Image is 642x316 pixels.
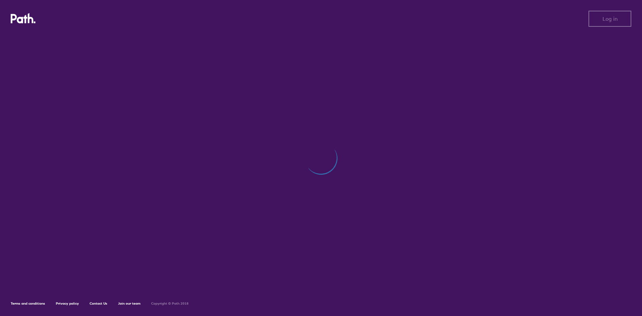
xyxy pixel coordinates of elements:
[151,302,189,306] h6: Copyright © Path 2018
[90,301,107,306] a: Contact Us
[603,16,618,22] span: Log in
[11,301,45,306] a: Terms and conditions
[56,301,79,306] a: Privacy policy
[588,11,631,27] button: Log in
[118,301,140,306] a: Join our team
